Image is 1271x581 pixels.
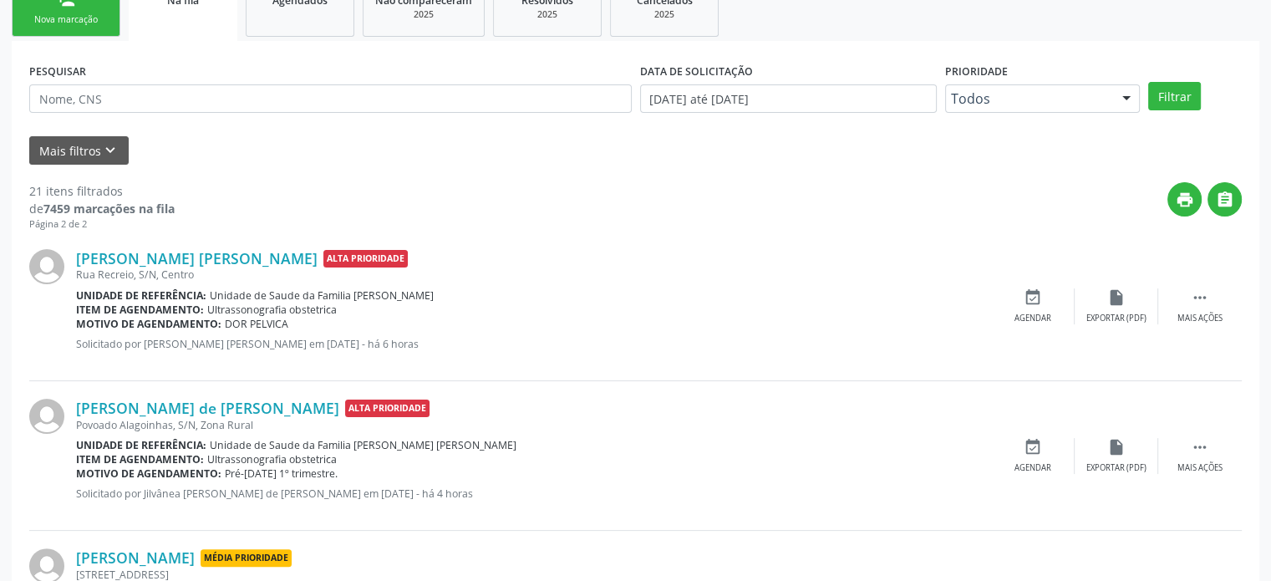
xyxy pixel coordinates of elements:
i:  [1216,191,1234,209]
span: DOR PELVICA [225,317,288,331]
button: Mais filtroskeyboard_arrow_down [29,136,129,166]
strong: 7459 marcações na fila [43,201,175,217]
div: 2025 [623,8,706,21]
i: event_available [1024,438,1042,456]
div: Rua Recreio, S/N, Centro [76,268,991,282]
a: [PERSON_NAME] [PERSON_NAME] [76,249,318,268]
div: 21 itens filtrados [29,182,175,200]
img: img [29,399,64,434]
span: Alta Prioridade [323,250,408,268]
i: insert_drive_file [1107,438,1126,456]
div: Página 2 de 2 [29,217,175,232]
div: Agendar [1014,313,1051,324]
div: 2025 [375,8,472,21]
div: Mais ações [1177,462,1223,474]
i:  [1191,438,1209,456]
i:  [1191,288,1209,307]
div: Exportar (PDF) [1086,462,1146,474]
div: Agendar [1014,462,1051,474]
i: print [1176,191,1194,209]
button: Filtrar [1148,82,1201,110]
label: PESQUISAR [29,59,86,84]
i: insert_drive_file [1107,288,1126,307]
a: [PERSON_NAME] de [PERSON_NAME] [76,399,339,417]
div: Mais ações [1177,313,1223,324]
input: Nome, CNS [29,84,632,113]
div: Nova marcação [24,13,108,26]
input: Selecione um intervalo [640,84,937,113]
i: event_available [1024,288,1042,307]
span: Ultrassonografia obstetrica [207,452,337,466]
button:  [1207,182,1242,217]
span: Alta Prioridade [345,400,430,417]
p: Solicitado por Jilvânea [PERSON_NAME] de [PERSON_NAME] em [DATE] - há 4 horas [76,487,991,501]
b: Item de agendamento: [76,452,204,466]
div: Povoado Alagoinhas, S/N, Zona Rural [76,418,991,432]
div: 2025 [506,8,589,21]
b: Unidade de referência: [76,438,206,452]
b: Unidade de referência: [76,288,206,303]
p: Solicitado por [PERSON_NAME] [PERSON_NAME] em [DATE] - há 6 horas [76,337,991,351]
span: Unidade de Saude da Familia [PERSON_NAME] [PERSON_NAME] [210,438,516,452]
b: Motivo de agendamento: [76,317,221,331]
span: Ultrassonografia obstetrica [207,303,337,317]
i: keyboard_arrow_down [101,141,119,160]
span: Média Prioridade [201,549,292,567]
span: Unidade de Saude da Familia [PERSON_NAME] [210,288,434,303]
span: Pré-[DATE] 1º trimestre. [225,466,338,481]
label: Prioridade [945,59,1008,84]
div: de [29,200,175,217]
span: Todos [951,90,1106,107]
button: print [1167,182,1202,217]
img: img [29,249,64,284]
a: [PERSON_NAME] [76,548,195,567]
b: Item de agendamento: [76,303,204,317]
label: DATA DE SOLICITAÇÃO [640,59,753,84]
b: Motivo de agendamento: [76,466,221,481]
div: Exportar (PDF) [1086,313,1146,324]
